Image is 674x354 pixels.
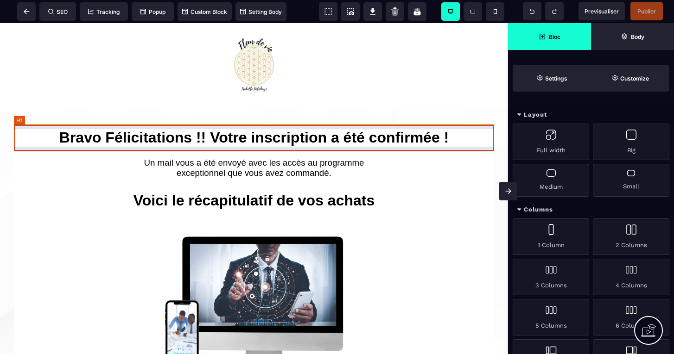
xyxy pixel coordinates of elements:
div: 1 Column [513,218,589,255]
span: View components [319,2,337,21]
strong: Settings [545,75,567,82]
div: 4 Columns [593,259,669,295]
span: Open Style Manager [591,65,669,92]
div: 3 Columns [513,259,589,295]
span: Open Blocks [508,23,591,50]
span: SEO [48,8,68,15]
div: Big [593,124,669,160]
img: 292_qss.png [164,213,344,353]
div: Medium [513,164,589,197]
h1: Voici le récapitulatif de vos achats [122,164,386,191]
div: Layout [508,106,674,124]
span: Settings [513,65,591,92]
span: Screenshot [341,2,360,21]
span: Open Layer Manager [591,23,674,50]
span: Un mail vous a été envoyé avec les accès au programme exceptionnel que vous avez commandé. [144,135,366,155]
span: Publier [637,8,656,15]
div: Full width [513,124,589,160]
div: 6 Columns [593,299,669,335]
span: Tracking [88,8,120,15]
strong: Customize [620,75,649,82]
span: Preview [579,2,625,20]
strong: Bloc [549,33,560,40]
div: 5 Columns [513,299,589,335]
img: 79515fb81ae77b9786bb11d831489bbc_Design_sans_titre-10.png [227,14,281,69]
span: Setting Body [240,8,282,15]
h1: Bravo Félicitations !! Votre inscription a été confirmée ! [14,101,494,128]
div: 2 Columns [593,218,669,255]
div: Small [593,164,669,197]
div: Columns [508,201,674,218]
strong: Body [631,33,644,40]
span: Popup [140,8,165,15]
span: Custom Block [182,8,227,15]
span: Previsualiser [585,8,619,15]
